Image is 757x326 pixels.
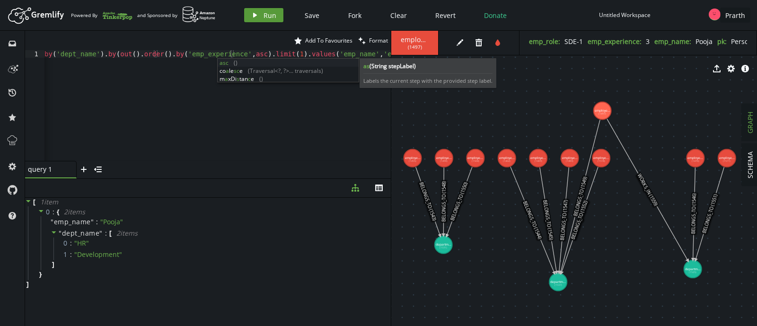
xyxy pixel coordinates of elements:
[725,11,745,20] span: Prarth
[370,62,416,70] span: (String stepLabel)
[383,8,414,22] button: Clear
[298,8,326,22] button: Save
[746,151,755,178] span: SCHEMA
[51,260,54,269] span: ]
[305,11,319,20] span: Save
[428,8,463,22] button: Revert
[405,156,421,160] tspan: employe...
[305,36,352,44] span: Add To Favourites
[99,229,103,238] span: "
[109,229,112,238] span: [
[436,242,451,247] tspan: departm...
[435,11,456,20] span: Revert
[719,156,735,160] tspan: employe...
[38,270,42,279] span: }
[363,62,493,70] b: as
[62,229,100,238] span: dept_name
[717,37,727,46] label: pk :
[25,50,44,58] div: 1
[401,35,429,44] span: employee
[599,11,651,18] div: Untitled Workspace
[51,217,54,226] span: "
[74,250,122,259] span: " Development "
[57,208,59,216] span: {
[182,6,216,23] img: AWS Neptune
[542,200,554,241] text: BELONGS_TO (1545)
[408,44,422,50] span: ( 1497 )
[530,156,546,160] tspan: employe...
[472,159,479,163] tspan: (1504)
[588,37,642,46] label: emp_experience :
[217,58,359,82] div: Autocomplete suggestions
[598,159,605,163] tspan: (1518)
[595,108,610,113] tspan: employe...
[687,156,703,160] tspan: employe...
[685,267,701,271] tspan: departm...
[593,156,609,160] tspan: employe...
[96,218,98,226] span: :
[440,246,447,249] tspan: (1531)
[63,239,74,247] span: 0
[348,11,361,20] span: Fork
[63,250,74,259] span: 1
[566,159,573,163] tspan: (1483)
[467,156,483,160] tspan: employe...
[692,159,699,163] tspan: (1476)
[529,37,560,46] label: emp_role :
[71,7,132,24] div: Powered By
[503,159,511,163] tspan: (1462)
[64,207,85,216] span: 2 item s
[369,36,388,44] span: Format
[499,156,515,160] tspan: employe...
[535,159,542,163] tspan: (1469)
[555,283,562,287] tspan: (1537)
[564,37,583,46] span: SDE-1
[40,197,58,206] span: 1 item
[291,31,355,50] button: Add To Favourites
[341,8,369,22] button: Fork
[70,250,72,259] div: :
[731,37,753,46] span: Person
[355,31,391,50] button: Format
[721,8,750,22] button: Prarth
[100,217,123,226] span: " Pooja "
[695,37,713,46] span: Pooja
[59,229,62,238] span: "
[363,77,493,84] span: Labels the current step with the provided step label.
[70,239,72,247] div: :
[440,159,448,163] tspan: (1490)
[264,11,276,20] span: Run
[54,218,91,226] span: emp_name
[91,217,94,226] span: "
[689,270,696,274] tspan: (1525)
[436,156,452,160] tspan: employe...
[646,37,650,46] span: 3
[116,229,138,238] span: 2 item s
[484,11,507,20] span: Donate
[46,207,50,216] span: 0
[654,37,691,46] label: emp_name :
[137,6,216,24] div: and Sponsored by
[53,208,55,216] span: :
[440,181,447,222] text: BELONGS_TO (1548)
[409,159,416,163] tspan: (1455)
[33,198,35,206] span: [
[28,165,66,174] span: query 1
[550,280,566,284] tspan: departm...
[244,8,283,22] button: Run
[690,193,697,234] text: BELONGS_TO (1546)
[477,8,514,22] button: Donate
[25,280,29,289] span: ]
[74,238,89,247] span: " HR "
[723,159,731,163] tspan: (1511)
[599,112,606,115] tspan: (1497)
[746,112,755,133] span: GRAPH
[105,229,107,238] span: :
[562,156,578,160] tspan: employe...
[390,11,407,20] span: Clear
